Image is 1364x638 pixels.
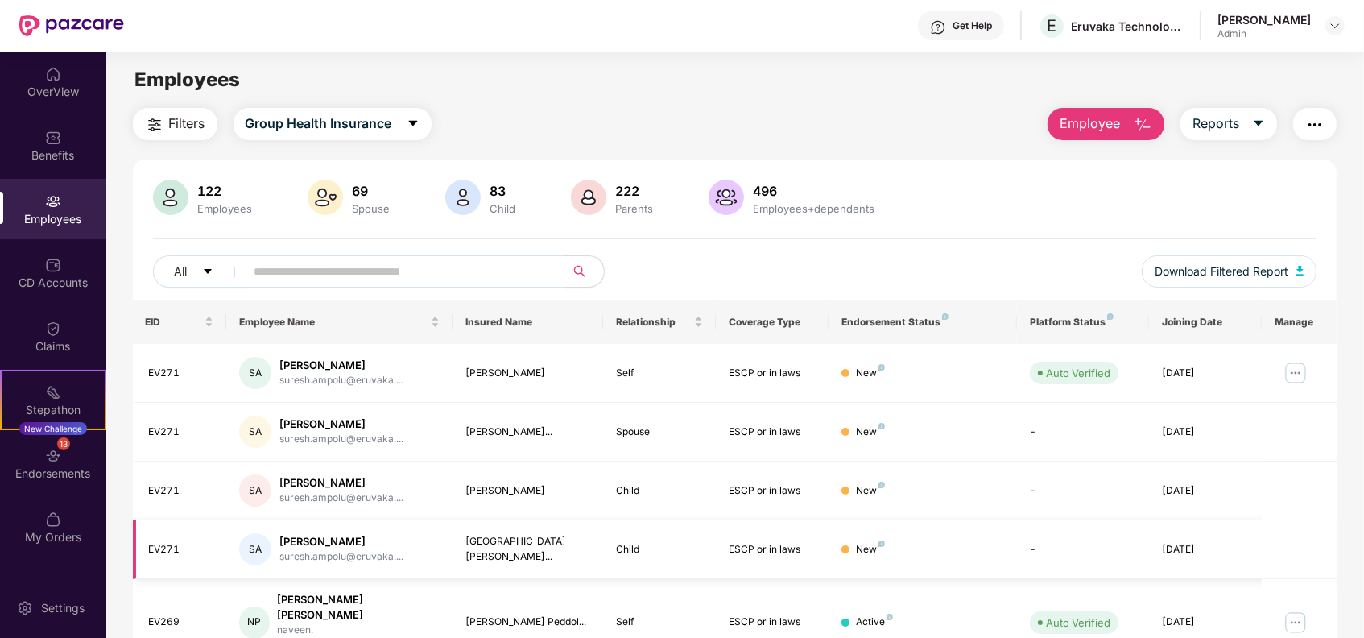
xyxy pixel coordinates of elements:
[856,615,893,630] div: Active
[239,357,271,389] div: SA
[239,533,271,565] div: SA
[145,115,164,135] img: svg+xml;base64,PHN2ZyB4bWxucz0iaHR0cDovL3d3dy53My5vcmcvMjAwMC9zdmciIHdpZHRoPSIyNCIgaGVpZ2h0PSIyNC...
[45,448,61,464] img: svg+xml;base64,PHN2ZyBpZD0iRW5kb3JzZW1lbnRzIiB4bWxucz0iaHR0cDovL3d3dy53My5vcmcvMjAwMC9zdmciIHdpZH...
[57,437,70,450] div: 13
[1217,12,1311,27] div: [PERSON_NAME]
[564,265,596,278] span: search
[36,600,89,616] div: Settings
[1252,117,1265,131] span: caret-down
[45,512,61,528] img: svg+xml;base64,PHN2ZyBpZD0iTXlfT3JkZXJzIiBkYXRhLW5hbWU9Ik15IE9yZGVycyIgeG1sbnM9Imh0dHA6Ly93d3cudz...
[45,66,61,82] img: svg+xml;base64,PHN2ZyBpZD0iSG9tZSIgeG1sbnM9Imh0dHA6Ly93d3cudzMub3JnLzIwMDAvc3ZnIiB3aWR0aD0iMjAiIG...
[45,384,61,400] img: svg+xml;base64,PHN2ZyB4bWxucz0iaHR0cDovL3d3dy53My5vcmcvMjAwMC9zdmciIHdpZHRoPSIyMSIgaGVpZ2h0PSIyMC...
[45,130,61,146] img: svg+xml;base64,PHN2ZyBpZD0iQmVuZWZpdHMiIHhtbG5zPSJodHRwOi8vd3d3LnczLm9yZy8yMDAwL3N2ZyIgd2lkdGg9Ij...
[279,491,403,506] div: suresh.ampolu@eruvaka....
[175,263,188,280] span: All
[616,483,703,499] div: Child
[1162,483,1249,499] div: [DATE]
[465,425,590,440] div: [PERSON_NAME]...
[349,202,394,215] div: Spouse
[239,474,271,507] div: SA
[1296,266,1304,275] img: svg+xml;base64,PHN2ZyB4bWxucz0iaHR0cDovL3d3dy53My5vcmcvMjAwMC9zdmciIHhtbG5zOnhsaW5rPSJodHRwOi8vd3...
[1030,316,1136,329] div: Platform Status
[750,202,878,215] div: Employees+dependents
[1046,365,1110,381] div: Auto Verified
[942,313,949,320] img: svg+xml;base64,PHN2ZyB4bWxucz0iaHR0cDovL3d3dy53My5vcmcvMjAwMC9zdmciIHdpZHRoPSI4IiBoZWlnaHQ9IjgiIH...
[613,202,657,215] div: Parents
[45,321,61,337] img: svg+xml;base64,PHN2ZyBpZD0iQ2xhaW0iIHhtbG5zPSJodHRwOi8vd3d3LnczLm9yZy8yMDAwL3N2ZyIgd2lkdGg9IjIwIi...
[239,316,427,329] span: Employee Name
[856,483,885,499] div: New
[349,183,394,199] div: 69
[930,19,946,35] img: svg+xml;base64,PHN2ZyBpZD0iSGVscC0zMngzMiIgeG1sbnM9Imh0dHA6Ly93d3cudzMub3JnLzIwMDAvc3ZnIiB3aWR0aD...
[878,482,885,488] img: svg+xml;base64,PHN2ZyB4bWxucz0iaHR0cDovL3d3dy53My5vcmcvMjAwMC9zdmciIHdpZHRoPSI4IiBoZWlnaHQ9IjgiIH...
[1262,300,1337,344] th: Manage
[750,183,878,199] div: 496
[149,483,214,499] div: EV271
[308,180,343,215] img: svg+xml;base64,PHN2ZyB4bWxucz0iaHR0cDovL3d3dy53My5vcmcvMjAwMC9zdmciIHhtbG5zOnhsaW5rPSJodHRwOi8vd3...
[195,183,256,199] div: 122
[1155,263,1288,280] span: Download Filtered Report
[17,600,33,616] img: svg+xml;base64,PHN2ZyBpZD0iU2V0dGluZy0yMHgyMCIgeG1sbnM9Imh0dHA6Ly93d3cudzMub3JnLzIwMDAvc3ZnIiB3aW...
[856,425,885,440] div: New
[487,202,519,215] div: Child
[1048,108,1164,140] button: Employee
[279,432,403,447] div: suresh.ampolu@eruvaka....
[709,180,744,215] img: svg+xml;base64,PHN2ZyB4bWxucz0iaHR0cDovL3d3dy53My5vcmcvMjAwMC9zdmciIHhtbG5zOnhsaW5rPSJodHRwOi8vd3...
[1283,610,1308,636] img: manageButton
[134,68,240,91] span: Employees
[878,541,885,547] img: svg+xml;base64,PHN2ZyB4bWxucz0iaHR0cDovL3d3dy53My5vcmcvMjAwMC9zdmciIHdpZHRoPSI4IiBoZWlnaHQ9IjgiIH...
[246,114,392,134] span: Group Health Insurance
[19,15,124,36] img: New Pazcare Logo
[234,108,432,140] button: Group Health Insurancecaret-down
[603,300,716,344] th: Relationship
[279,549,403,565] div: suresh.ampolu@eruvaka....
[1142,255,1317,288] button: Download Filtered Report
[1133,115,1152,135] img: svg+xml;base64,PHN2ZyB4bWxucz0iaHR0cDovL3d3dy53My5vcmcvMjAwMC9zdmciIHhtbG5zOnhsaW5rPSJodHRwOi8vd3...
[729,615,816,630] div: ESCP or in laws
[1162,615,1249,630] div: [DATE]
[149,542,214,557] div: EV271
[1017,403,1149,462] td: -
[202,266,213,279] span: caret-down
[279,373,403,388] div: suresh.ampolu@eruvaka....
[716,300,829,344] th: Coverage Type
[1162,366,1249,381] div: [DATE]
[1192,114,1239,134] span: Reports
[133,300,227,344] th: EID
[133,108,217,140] button: Filters
[445,180,481,215] img: svg+xml;base64,PHN2ZyB4bWxucz0iaHR0cDovL3d3dy53My5vcmcvMjAwMC9zdmciIHhtbG5zOnhsaW5rPSJodHRwOi8vd3...
[616,542,703,557] div: Child
[1283,360,1308,386] img: manageButton
[278,592,440,623] div: [PERSON_NAME] [PERSON_NAME]
[195,202,256,215] div: Employees
[153,180,188,215] img: svg+xml;base64,PHN2ZyB4bWxucz0iaHR0cDovL3d3dy53My5vcmcvMjAwMC9zdmciIHhtbG5zOnhsaW5rPSJodHRwOi8vd3...
[564,255,605,288] button: search
[465,615,590,630] div: [PERSON_NAME] Peddol...
[487,183,519,199] div: 83
[953,19,992,32] div: Get Help
[19,422,87,435] div: New Challenge
[45,193,61,209] img: svg+xml;base64,PHN2ZyBpZD0iRW1wbG95ZWVzIiB4bWxucz0iaHR0cDovL3d3dy53My5vcmcvMjAwMC9zdmciIHdpZHRoPS...
[407,117,420,131] span: caret-down
[149,366,214,381] div: EV271
[1107,313,1114,320] img: svg+xml;base64,PHN2ZyB4bWxucz0iaHR0cDovL3d3dy53My5vcmcvMjAwMC9zdmciIHdpZHRoPSI4IiBoZWlnaHQ9IjgiIH...
[169,114,205,134] span: Filters
[571,180,606,215] img: svg+xml;base64,PHN2ZyB4bWxucz0iaHR0cDovL3d3dy53My5vcmcvMjAwMC9zdmciIHhtbG5zOnhsaW5rPSJodHRwOi8vd3...
[1017,462,1149,520] td: -
[1217,27,1311,40] div: Admin
[149,615,214,630] div: EV269
[729,483,816,499] div: ESCP or in laws
[878,423,885,429] img: svg+xml;base64,PHN2ZyB4bWxucz0iaHR0cDovL3d3dy53My5vcmcvMjAwMC9zdmciIHdpZHRoPSI4IiBoZWlnaHQ9IjgiIH...
[616,366,703,381] div: Self
[856,366,885,381] div: New
[1060,114,1120,134] span: Employee
[465,483,590,499] div: [PERSON_NAME]
[1046,615,1110,631] div: Auto Verified
[149,425,214,440] div: EV271
[729,366,816,381] div: ESCP or in laws
[1329,19,1341,32] img: svg+xml;base64,PHN2ZyBpZD0iRHJvcGRvd24tMzJ4MzIiIHhtbG5zPSJodHRwOi8vd3d3LnczLm9yZy8yMDAwL3N2ZyIgd2...
[465,366,590,381] div: [PERSON_NAME]
[279,358,403,373] div: [PERSON_NAME]
[616,615,703,630] div: Self
[613,183,657,199] div: 222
